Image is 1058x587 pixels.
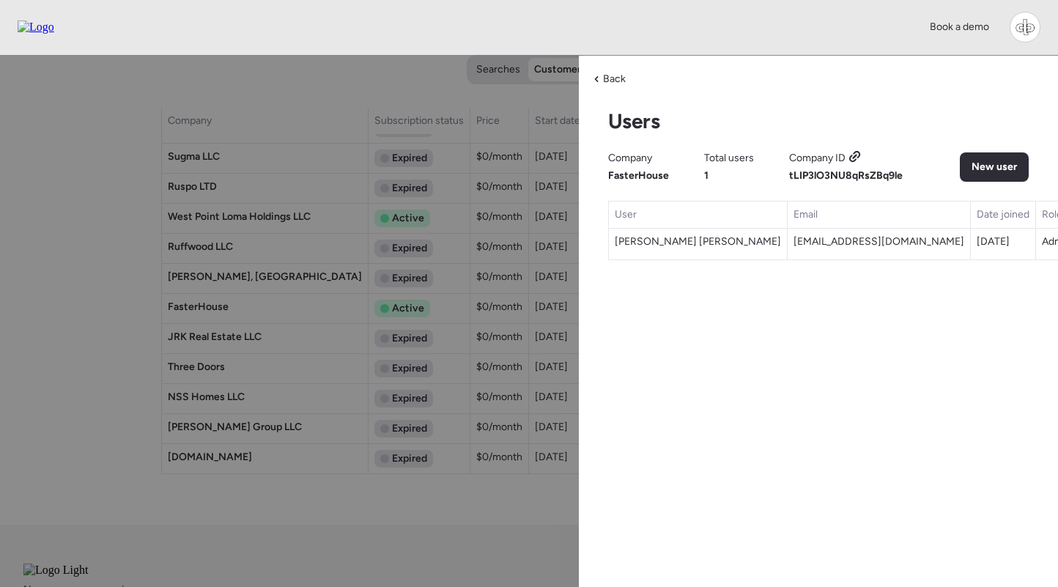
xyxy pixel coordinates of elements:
[789,151,846,166] span: Company ID
[704,169,709,183] span: 1
[603,72,626,86] span: Back
[977,235,1010,248] span: [DATE]
[608,151,652,166] span: Company
[608,108,659,133] h2: Users
[704,151,754,166] span: Total users
[615,208,637,221] span: User
[930,21,989,33] span: Book a demo
[793,235,964,248] span: [EMAIL_ADDRESS][DOMAIN_NAME]
[789,169,903,182] span: tLIP3lO3NU8qRsZBq9le
[977,208,1029,221] span: Date joined
[615,235,781,248] span: [PERSON_NAME] [PERSON_NAME]
[18,21,54,34] img: Logo
[793,208,818,221] span: Email
[608,169,669,183] span: FasterHouse
[972,160,1017,174] span: New user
